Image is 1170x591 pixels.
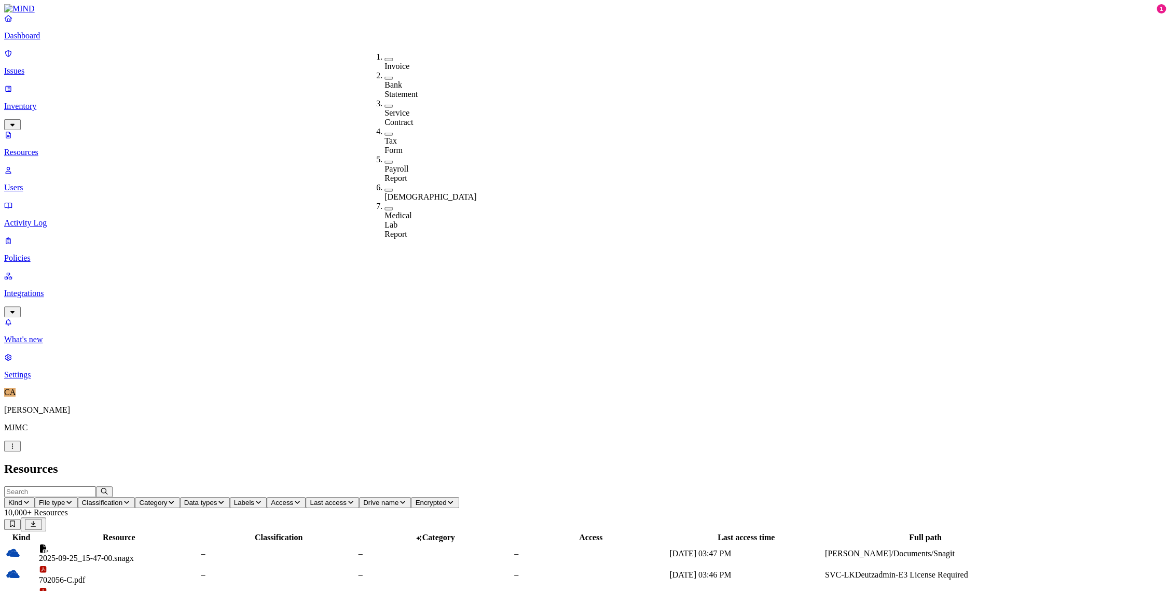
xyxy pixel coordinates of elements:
[363,499,398,506] span: Drive name
[669,570,731,579] span: [DATE] 03:46 PM
[4,405,1166,415] p: [PERSON_NAME]
[4,508,68,517] span: 10,000+ Resources
[4,370,1166,379] p: Settings
[6,567,20,581] img: onedrive
[39,499,65,506] span: File type
[6,533,37,542] div: Kind
[139,499,167,506] span: Category
[4,317,1166,344] a: What's new
[514,570,518,579] span: –
[8,499,22,506] span: Kind
[4,462,1166,476] h2: Resources
[4,289,1166,298] p: Integrations
[4,31,1166,40] p: Dashboard
[4,183,1166,192] p: Users
[4,201,1166,228] a: Activity Log
[234,499,254,506] span: Labels
[669,549,731,558] span: [DATE] 03:47 PM
[4,4,1166,13] a: MIND
[359,549,363,558] span: –
[4,165,1166,192] a: Users
[4,236,1166,263] a: Policies
[82,499,123,506] span: Classification
[825,549,1026,558] div: [PERSON_NAME]/Documents/Snagit
[201,533,356,542] div: Classification
[514,549,518,558] span: –
[6,545,20,560] img: onedrive
[4,388,16,397] span: CA
[39,533,199,542] div: Resource
[514,533,667,542] div: Access
[825,533,1026,542] div: Full path
[4,423,1166,432] p: MJMC
[4,13,1166,40] a: Dashboard
[4,4,35,13] img: MIND
[359,570,363,579] span: –
[39,554,199,563] div: 2025-09-25_15-47-00.snagx
[4,486,96,497] input: Search
[39,565,47,573] img: adobe-pdf
[310,499,346,506] span: Last access
[4,49,1166,76] a: Issues
[4,218,1166,228] p: Activity Log
[4,66,1166,76] p: Issues
[271,499,293,506] span: Access
[415,499,446,506] span: Encrypted
[201,549,205,558] span: –
[184,499,217,506] span: Data types
[1157,4,1166,13] div: 1
[39,575,199,585] div: 702056-C.pdf
[825,570,1026,580] div: SVC-LKDeutzadmin-E3 License Required
[4,148,1166,157] p: Resources
[4,271,1166,316] a: Integrations
[669,533,823,542] div: Last access time
[4,102,1166,111] p: Inventory
[4,353,1166,379] a: Settings
[422,533,455,542] span: Category
[4,84,1166,129] a: Inventory
[201,570,205,579] span: –
[4,254,1166,263] p: Policies
[4,335,1166,344] p: What's new
[4,130,1166,157] a: Resources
